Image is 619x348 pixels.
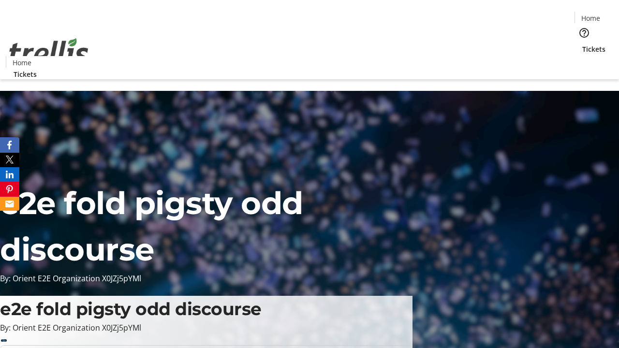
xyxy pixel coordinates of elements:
a: Tickets [6,69,44,79]
span: Tickets [582,44,605,54]
span: Home [13,58,31,68]
a: Tickets [575,44,613,54]
button: Cart [575,54,594,73]
span: Tickets [14,69,37,79]
a: Home [6,58,37,68]
button: Help [575,23,594,43]
span: Home [581,13,600,23]
img: Orient E2E Organization X0JZj5pYMl's Logo [6,28,92,76]
a: Home [575,13,606,23]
